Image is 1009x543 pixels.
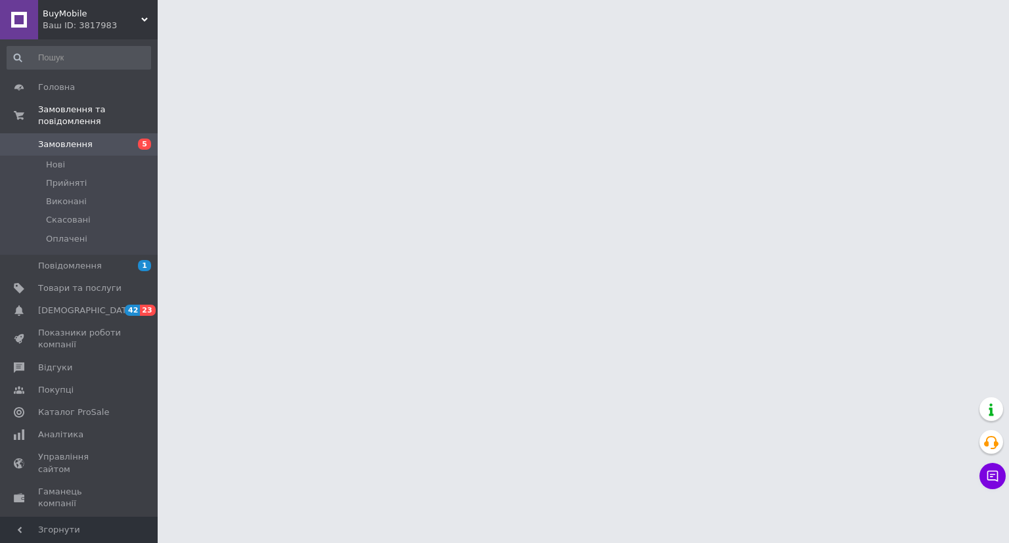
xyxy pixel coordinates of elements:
[46,159,65,171] span: Нові
[138,260,151,271] span: 1
[46,196,87,207] span: Виконані
[7,46,151,70] input: Пошук
[38,305,135,316] span: [DEMOGRAPHIC_DATA]
[43,8,141,20] span: BuyMobile
[125,305,140,316] span: 42
[38,406,109,418] span: Каталог ProSale
[43,20,158,32] div: Ваш ID: 3817983
[38,260,102,272] span: Повідомлення
[38,451,122,475] span: Управління сайтом
[46,233,87,245] span: Оплачені
[38,104,158,127] span: Замовлення та повідомлення
[979,463,1006,489] button: Чат з покупцем
[38,139,93,150] span: Замовлення
[38,282,122,294] span: Товари та послуги
[138,139,151,150] span: 5
[46,177,87,189] span: Прийняті
[38,81,75,93] span: Головна
[46,214,91,226] span: Скасовані
[38,429,83,441] span: Аналітика
[38,362,72,374] span: Відгуки
[38,486,122,510] span: Гаманець компанії
[140,305,155,316] span: 23
[38,327,122,351] span: Показники роботи компанії
[38,384,74,396] span: Покупці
